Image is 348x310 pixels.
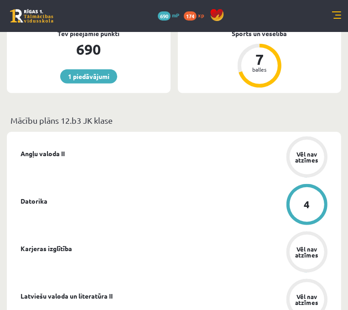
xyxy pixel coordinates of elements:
[10,114,338,126] p: Mācību plāns 12.b3 JK klase
[294,294,320,305] div: Vēl nav atzīmes
[198,11,204,19] span: xp
[10,9,53,23] a: Rīgas 1. Tālmācības vidusskola
[304,200,310,210] div: 4
[178,29,342,89] a: Sports un veselība 7 balles
[277,137,337,179] a: Vēl nav atzīmes
[277,184,337,227] a: 4
[178,29,342,38] div: Sports un veselība
[21,244,72,253] a: Karjeras izglītība
[277,231,337,274] a: Vēl nav atzīmes
[246,52,273,67] div: 7
[7,38,171,60] div: 690
[172,11,179,19] span: mP
[21,149,65,158] a: Angļu valoda II
[246,67,273,72] div: balles
[184,11,208,19] a: 174 xp
[158,11,171,21] span: 690
[21,196,47,206] a: Datorika
[21,291,113,301] a: Latviešu valoda un literatūra II
[60,69,117,84] a: 1 piedāvājumi
[294,246,320,258] div: Vēl nav atzīmes
[7,29,171,38] div: Tev pieejamie punkti
[294,151,320,163] div: Vēl nav atzīmes
[184,11,197,21] span: 174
